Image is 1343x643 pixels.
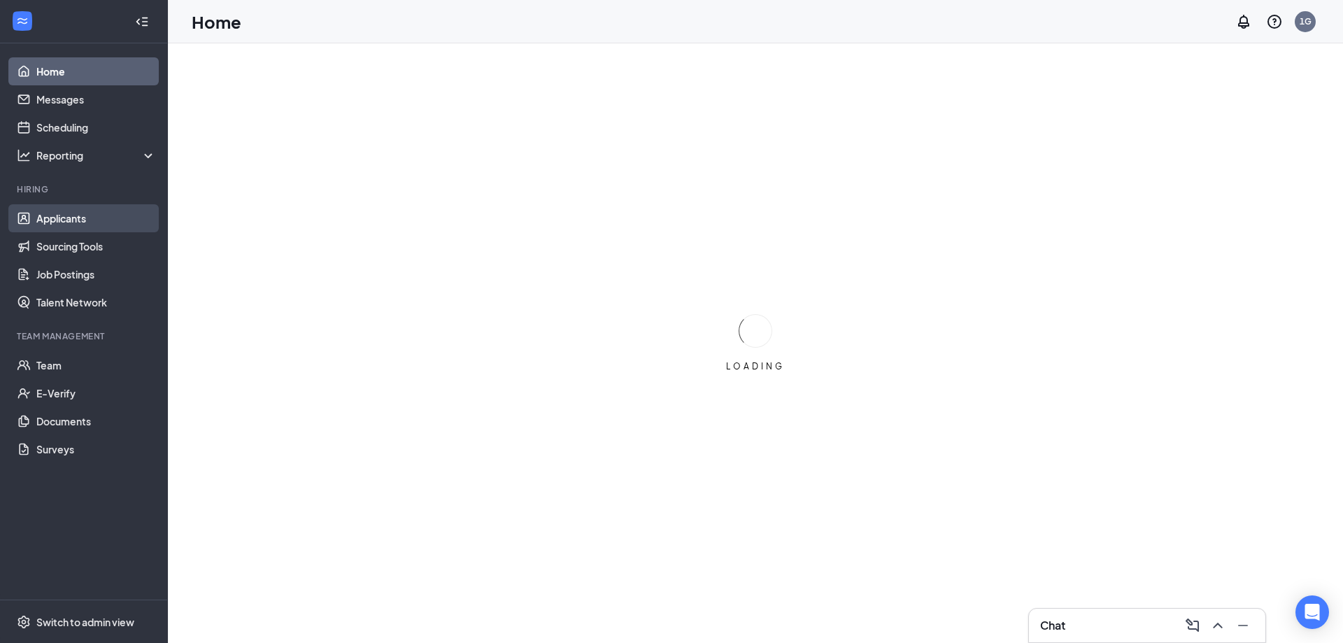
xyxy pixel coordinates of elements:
[36,615,134,629] div: Switch to admin view
[1235,13,1252,30] svg: Notifications
[1235,617,1251,634] svg: Minimize
[1300,15,1312,27] div: 1G
[1266,13,1283,30] svg: QuestionInfo
[720,360,790,372] div: LOADING
[36,407,156,435] a: Documents
[1181,614,1204,637] button: ComposeMessage
[1207,614,1229,637] button: ChevronUp
[36,435,156,463] a: Surveys
[36,113,156,141] a: Scheduling
[36,148,157,162] div: Reporting
[1184,617,1201,634] svg: ComposeMessage
[15,14,29,28] svg: WorkstreamLogo
[135,15,149,29] svg: Collapse
[36,260,156,288] a: Job Postings
[1209,617,1226,634] svg: ChevronUp
[1295,595,1329,629] div: Open Intercom Messenger
[192,10,241,34] h1: Home
[36,204,156,232] a: Applicants
[17,183,153,195] div: Hiring
[36,232,156,260] a: Sourcing Tools
[36,85,156,113] a: Messages
[17,330,153,342] div: Team Management
[1232,614,1254,637] button: Minimize
[36,379,156,407] a: E-Verify
[36,351,156,379] a: Team
[17,148,31,162] svg: Analysis
[36,288,156,316] a: Talent Network
[36,57,156,85] a: Home
[1040,618,1065,633] h3: Chat
[17,615,31,629] svg: Settings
